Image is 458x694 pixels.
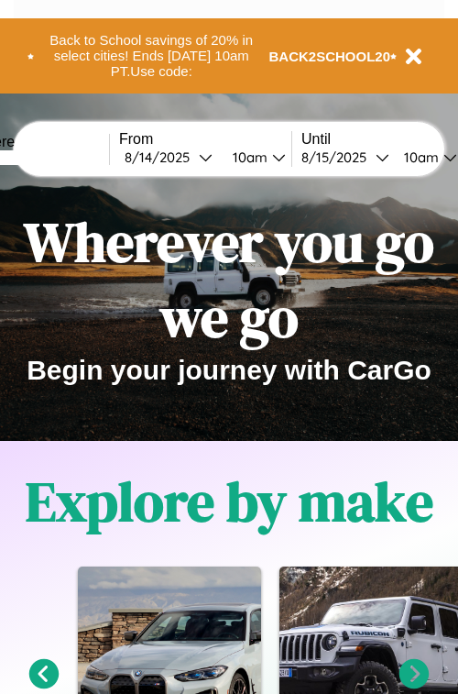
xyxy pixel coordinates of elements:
button: 8/14/2025 [119,148,218,167]
label: From [119,131,291,148]
button: 10am [218,148,291,167]
b: BACK2SCHOOL20 [269,49,391,64]
button: Back to School savings of 20% in select cities! Ends [DATE] 10am PT.Use code: [34,28,269,84]
div: 8 / 15 / 2025 [301,149,376,166]
h1: Explore by make [26,464,433,539]
div: 10am [395,149,443,166]
div: 10am [224,149,272,166]
div: 8 / 14 / 2025 [125,149,199,166]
